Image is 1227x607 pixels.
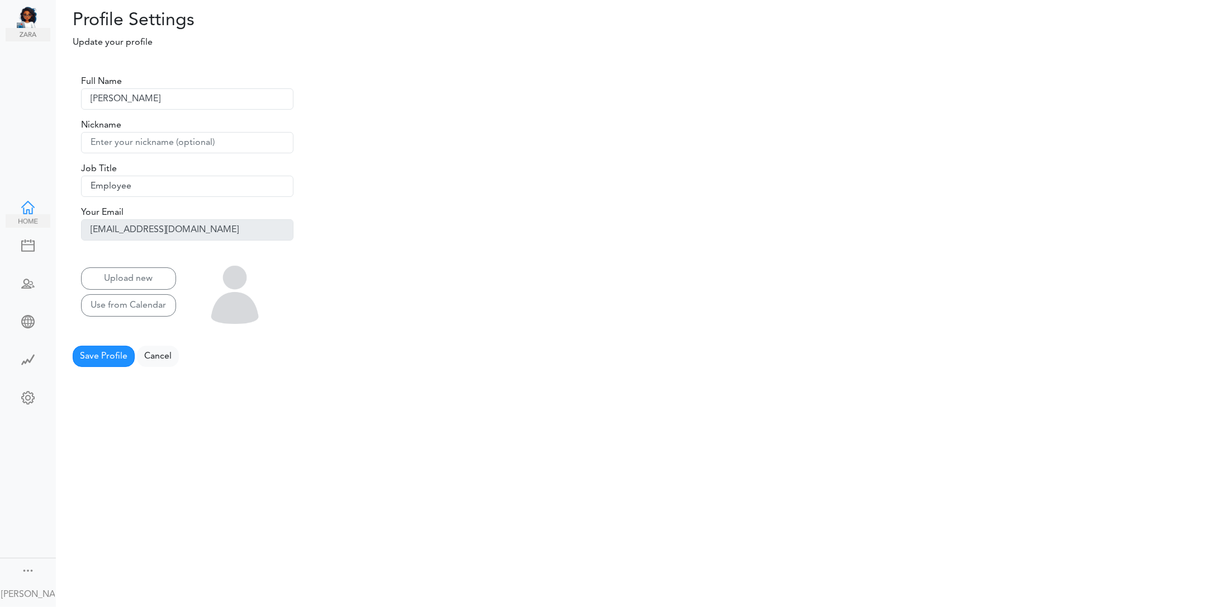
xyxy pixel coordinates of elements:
[6,239,50,250] div: New Meeting
[6,277,50,288] div: Schedule Team Meeting
[81,206,124,219] label: Your Email
[6,214,50,228] img: Meeting Dashboard
[81,294,176,317] button: Use from Calendar
[81,75,122,88] label: Full Name
[6,201,50,212] div: Home
[81,162,117,176] label: Job Title
[81,119,121,132] label: Nickname
[81,267,176,290] button: Upload new
[198,258,271,331] img: user-off.png
[81,88,293,110] input: Enter your full name
[81,132,293,153] input: Enter your nickname (optional)
[81,219,293,241] input: Enter your email address
[1,588,55,601] div: [PERSON_NAME],
[17,6,50,28] img: THL - Powered by TEAMCAL AI
[6,353,50,364] div: Time Saved
[137,346,179,367] a: Cancel
[56,36,876,49] p: Update your profile
[21,564,35,580] a: Change side menu
[6,391,50,402] div: Change Settings
[6,315,50,326] div: Share Meeting Link
[81,176,293,197] input: Enter your job title
[6,28,50,41] img: zara.png
[21,564,35,575] div: Show menu and text
[56,10,633,31] h2: Profile Settings
[73,346,135,367] button: Save Profile
[6,385,50,412] a: Change Settings
[1,581,55,606] a: [PERSON_NAME],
